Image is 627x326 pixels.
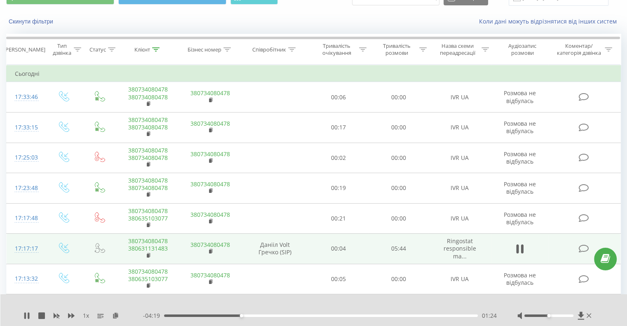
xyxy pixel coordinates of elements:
[369,203,428,234] td: 00:00
[128,93,168,101] a: 380734080478
[52,42,71,56] div: Тип дзвінка
[376,42,417,56] div: Тривалість розмови
[498,42,547,56] div: Аудіозапис розмови
[15,180,37,196] div: 17:23:48
[128,184,168,192] a: 380734080478
[128,146,168,154] a: 380734080478
[252,46,286,53] div: Співробітник
[128,244,168,252] a: 380631131483
[188,46,221,53] div: Бізнес номер
[444,237,476,260] span: Ringostat responsible ma...
[504,180,536,195] span: Розмова не відбулась
[190,180,230,188] a: 380734080478
[479,17,621,25] a: Коли дані можуть відрізнятися вiд інших систем
[83,312,89,320] span: 1 x
[15,150,37,166] div: 17:25:03
[15,271,37,287] div: 17:13:32
[428,173,491,204] td: IVR UA
[6,18,57,25] button: Скинути фільтри
[128,176,168,184] a: 380734080478
[128,237,168,245] a: 380734080478
[428,143,491,173] td: IVR UA
[369,173,428,204] td: 00:00
[128,154,168,162] a: 380734080478
[369,234,428,264] td: 05:44
[190,241,230,249] a: 380734080478
[504,150,536,165] span: Розмова не відбулась
[504,271,536,286] span: Розмова не відбулась
[190,211,230,218] a: 380734080478
[4,46,45,53] div: [PERSON_NAME]
[309,264,369,294] td: 00:05
[15,210,37,226] div: 17:17:48
[128,85,168,93] a: 380734080478
[128,207,168,215] a: 380734080478
[309,173,369,204] td: 00:19
[309,234,369,264] td: 00:04
[7,66,621,82] td: Сьогодні
[15,89,37,105] div: 17:33:46
[240,314,243,317] div: Accessibility label
[309,143,369,173] td: 00:02
[15,241,37,257] div: 17:17:17
[15,120,37,136] div: 17:33:15
[309,112,369,143] td: 00:17
[369,264,428,294] td: 00:00
[369,143,428,173] td: 00:00
[428,264,491,294] td: IVR UA
[128,275,168,283] a: 380635103077
[554,42,603,56] div: Коментар/категорія дзвінка
[128,267,168,275] a: 380734080478
[242,234,309,264] td: Данііл Volt Гречко (SIP)
[504,211,536,226] span: Розмова не відбулась
[369,82,428,113] td: 00:00
[504,89,536,104] span: Розмова не відбулась
[428,82,491,113] td: IVR UA
[134,46,150,53] div: Клієнт
[309,203,369,234] td: 00:21
[143,312,164,320] span: - 04:19
[369,112,428,143] td: 00:00
[128,214,168,222] a: 380635103077
[190,89,230,97] a: 380734080478
[309,82,369,113] td: 00:06
[547,314,550,317] div: Accessibility label
[428,203,491,234] td: IVR UA
[128,116,168,124] a: 380734080478
[436,42,479,56] div: Назва схеми переадресації
[89,46,106,53] div: Статус
[128,123,168,131] a: 380734080478
[190,150,230,158] a: 380734080478
[482,312,497,320] span: 01:24
[428,112,491,143] td: IVR UA
[504,120,536,135] span: Розмова не відбулась
[190,120,230,127] a: 380734080478
[190,271,230,279] a: 380734080478
[316,42,357,56] div: Тривалість очікування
